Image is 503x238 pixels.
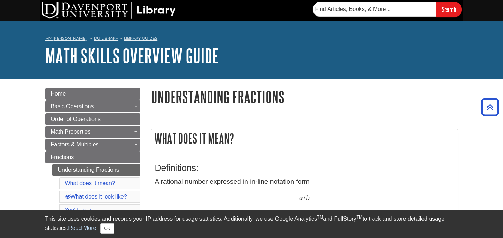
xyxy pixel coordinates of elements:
[479,102,501,112] a: Back to Top
[45,151,140,163] a: Fractions
[151,88,458,106] h1: Understanding Fractions
[51,154,74,160] span: Fractions
[45,139,140,151] a: Factors & Multiples
[94,36,118,41] a: DU Library
[65,207,98,213] a: You'll use it...
[151,129,458,148] h2: What does it mean?
[155,163,454,173] h3: Definitions:
[357,215,363,220] sup: TM
[68,225,96,231] a: Read More
[45,36,87,42] a: My [PERSON_NAME]
[51,103,94,109] span: Basic Operations
[51,141,99,147] span: Factors & Multiples
[313,2,462,17] form: Searches DU Library's articles, books, and more
[51,129,91,135] span: Math Properties
[42,2,176,19] img: DU Library
[306,194,310,202] span: b
[45,34,458,45] nav: breadcrumb
[313,2,436,17] input: Find Articles, Books, & More...
[51,116,101,122] span: Order of Operations
[65,180,115,186] a: What does it mean?
[45,215,458,234] div: This site uses cookies and records your IP address for usage statistics. Additionally, we use Goo...
[45,88,140,100] a: Home
[299,194,303,202] span: a
[51,91,66,97] span: Home
[45,126,140,138] a: Math Properties
[52,164,140,176] a: Understanding Fractions
[436,2,462,17] input: Search
[100,223,114,234] button: Close
[124,36,157,41] a: Library Guides
[317,215,323,220] sup: TM
[45,100,140,112] a: Basic Operations
[45,113,140,125] a: Order of Operations
[65,194,127,200] a: What does it look like?
[304,194,305,202] span: /
[45,45,219,67] a: Math Skills Overview Guide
